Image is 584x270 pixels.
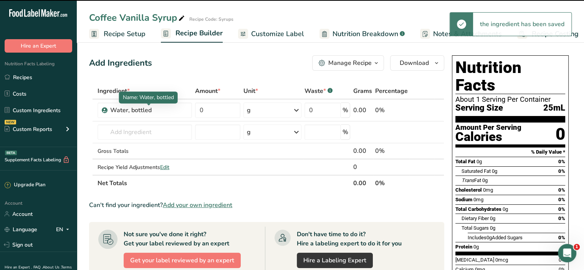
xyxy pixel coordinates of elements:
span: 0% [558,159,565,164]
i: Trans [462,177,474,183]
input: Add Ingredient [98,124,192,140]
span: Total Carbohydrates [455,206,501,212]
div: 0.00 [353,146,372,156]
div: Waste [304,86,333,96]
div: 0.00 [353,106,372,115]
div: Manage Recipe [328,58,372,68]
div: Don't have time to do it? Hire a labeling expert to do it for you [297,230,402,248]
a: FAQ . [33,265,43,270]
div: Not sure you've done it right? Get your label reviewed by an expert [124,230,229,248]
div: Can't find your ingredient? [89,200,444,210]
a: About Us . [43,265,61,270]
a: Recipe Setup [89,25,146,43]
span: Cholesterol [455,187,482,193]
div: 0% [375,106,408,115]
span: Ingredient [98,86,130,96]
span: Get your label reviewed by an expert [130,256,234,265]
div: Recipe Yield Adjustments [98,163,192,171]
span: 0% [558,187,565,193]
th: 0.00 [352,175,374,191]
span: Protein [455,244,472,250]
button: Manage Recipe [312,55,384,71]
button: Hire an Expert [5,39,72,53]
span: Includes Added Sugars [468,235,523,240]
span: 0% [558,197,565,202]
span: 0% [558,206,565,212]
span: 1 [574,244,580,250]
span: 0g [476,159,482,164]
div: EN [56,225,72,234]
div: g [247,128,251,137]
span: Add your own ingredient [163,200,232,210]
span: Nutrition Breakdown [333,29,398,39]
a: Hire an Expert . [5,265,32,270]
span: 0g [492,168,497,174]
span: 0mcg [495,257,508,263]
span: Fat [462,177,481,183]
div: NEW [5,120,16,124]
span: Serving Size [455,103,503,113]
span: Recipe Builder [175,28,223,38]
div: Coffee Vanilla Syrup [89,11,186,25]
span: 0mg [473,197,483,202]
button: Get your label reviewed by an expert [124,253,241,268]
div: Amount Per Serving [455,124,521,131]
span: 0g [503,206,508,212]
th: Net Totals [96,175,352,191]
span: Saturated Fat [462,168,491,174]
span: 0% [558,168,565,174]
span: 0% [559,257,565,263]
span: Customize Label [251,29,304,39]
span: Download [400,58,429,68]
a: Customize Label [238,25,304,43]
iframe: Intercom live chat [558,244,576,262]
span: 0g [486,235,492,240]
span: Dietary Fiber [462,215,489,221]
th: 0% [374,175,409,191]
div: Calories [455,131,521,142]
div: g [247,106,251,115]
span: Sodium [455,197,472,202]
span: 0% [558,235,565,240]
span: Name: Water, bottled [123,94,174,101]
div: Add Ingredients [89,57,152,70]
span: Edit [160,164,169,171]
span: 25mL [543,103,565,113]
button: Download [390,55,444,71]
span: 0% [558,215,565,221]
span: [MEDICAL_DATA] [455,257,494,263]
div: Gross Totals [98,147,192,155]
div: the ingredient has been saved [473,13,571,36]
span: Grams [353,86,372,96]
div: 0 [353,162,372,172]
span: Amount [195,86,220,96]
span: 0mg [483,187,493,193]
a: Notes & Attachments [420,25,502,43]
span: Recipe Setup [104,29,146,39]
div: BETA [5,151,17,155]
h1: Nutrition Facts [455,59,565,94]
a: Recipe Builder [161,25,223,43]
div: Custom Reports [5,125,52,133]
span: 0g [473,244,479,250]
section: % Daily Value * [455,147,565,157]
div: Recipe Code: Syrups [189,16,233,23]
span: Percentage [375,86,408,96]
a: Hire a Labeling Expert [297,253,373,268]
span: Notes & Attachments [433,29,502,39]
span: 0g [490,215,495,221]
span: 0g [482,177,488,183]
div: 0% [375,146,408,156]
span: 0g [490,225,495,231]
div: Water, bottled [110,106,187,115]
a: Language [5,223,37,236]
span: Total Fat [455,159,475,164]
span: Total Sugars [462,225,489,231]
span: Unit [243,86,258,96]
div: 0 [556,124,565,144]
div: About 1 Serving Per Container [455,96,565,103]
a: Nutrition Breakdown [319,25,405,43]
div: Upgrade Plan [5,181,45,189]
